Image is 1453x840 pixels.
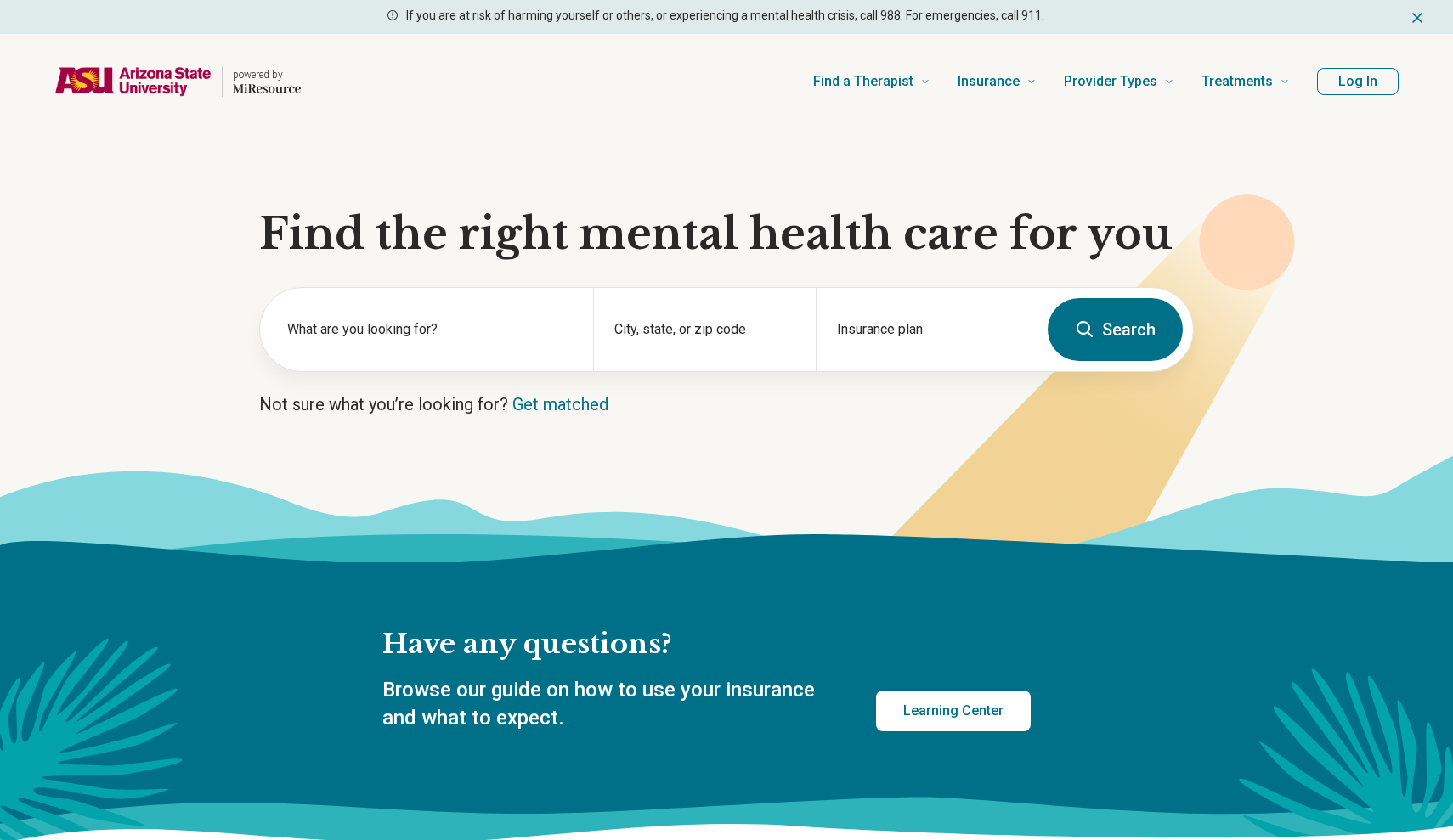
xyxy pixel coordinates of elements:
a: Home page [54,54,301,109]
a: Insurance [958,48,1037,116]
p: If you are at risk of harming yourself or others, or experiencing a mental health crisis, call 98... [406,7,1044,25]
a: Find a Therapist [813,48,930,116]
span: Insurance [958,70,1020,93]
p: Browse our guide on how to use your insurance and what to expect. [382,676,835,733]
span: Find a Therapist [813,70,913,93]
span: Provider Types [1064,70,1157,93]
a: Get matched [512,394,608,414]
a: Provider Types [1064,48,1174,116]
h1: Find the right mental health care for you [259,209,1194,260]
p: powered by [233,68,301,82]
button: Search [1048,298,1183,361]
button: Dismiss [1409,7,1426,27]
a: Learning Center [876,691,1031,731]
p: Not sure what you’re looking for? [259,392,1194,416]
label: What are you looking for? [287,319,573,340]
h2: Have any questions? [382,627,1031,662]
span: Treatments [1201,70,1273,93]
a: Treatments [1201,48,1290,116]
button: Log In [1317,68,1399,95]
